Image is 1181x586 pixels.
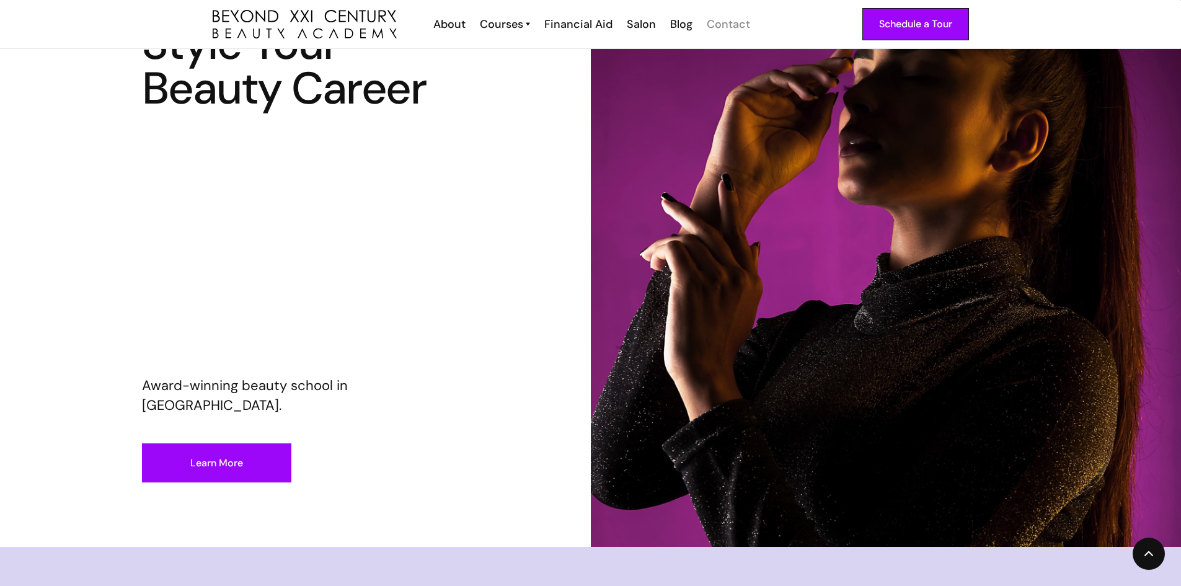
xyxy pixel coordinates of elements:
[879,16,952,32] div: Schedule a Tour
[142,443,291,482] a: Learn More
[627,16,656,32] div: Salon
[213,10,397,39] a: home
[662,16,699,32] a: Blog
[142,376,448,415] p: Award-winning beauty school in [GEOGRAPHIC_DATA].
[142,22,448,111] h1: Style Your Beauty Career
[619,16,662,32] a: Salon
[433,16,466,32] div: About
[862,8,969,40] a: Schedule a Tour
[699,16,756,32] a: Contact
[213,10,397,39] img: beyond 21st century beauty academy logo
[536,16,619,32] a: Financial Aid
[480,16,530,32] a: Courses
[425,16,472,32] a: About
[670,16,692,32] div: Blog
[544,16,613,32] div: Financial Aid
[480,16,523,32] div: Courses
[707,16,750,32] div: Contact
